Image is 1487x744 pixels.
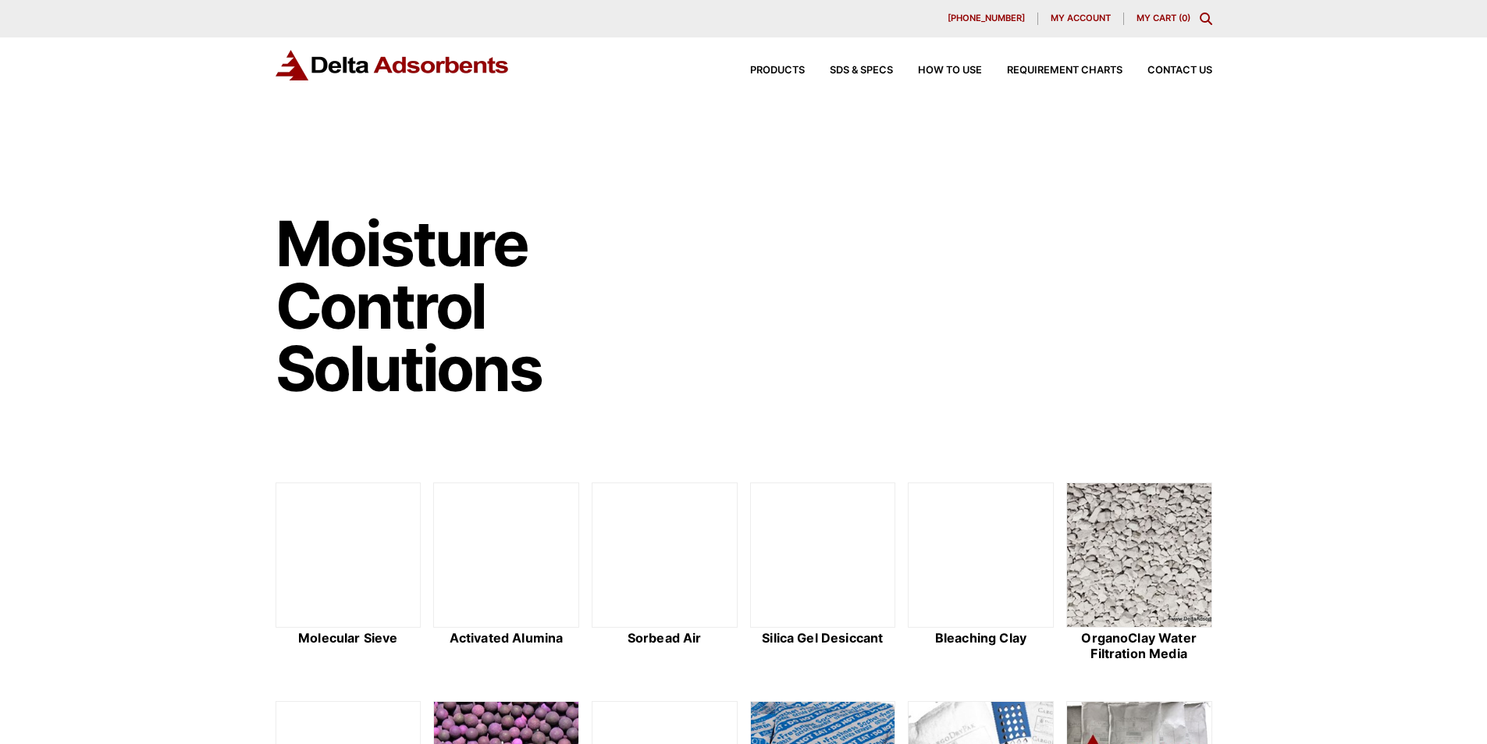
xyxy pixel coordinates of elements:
[1038,12,1124,25] a: My account
[592,631,738,646] h2: Sorbead Air
[805,66,893,76] a: SDS & SPECS
[918,66,982,76] span: How to Use
[433,631,579,646] h2: Activated Alumina
[750,482,896,664] a: Silica Gel Desiccant
[1182,12,1187,23] span: 0
[750,66,805,76] span: Products
[433,482,579,664] a: Activated Alumina
[1137,12,1190,23] a: My Cart (0)
[1007,66,1122,76] span: Requirement Charts
[1147,66,1212,76] span: Contact Us
[982,66,1122,76] a: Requirement Charts
[276,212,577,400] h1: Moisture Control Solutions
[592,482,738,664] a: Sorbead Air
[276,50,510,80] img: Delta Adsorbents
[830,66,893,76] span: SDS & SPECS
[1200,12,1212,25] div: Toggle Modal Content
[592,118,1212,433] img: Image
[908,482,1054,664] a: Bleaching Clay
[1051,14,1111,23] span: My account
[1066,631,1212,660] h2: OrganoClay Water Filtration Media
[893,66,982,76] a: How to Use
[276,631,422,646] h2: Molecular Sieve
[1066,482,1212,664] a: OrganoClay Water Filtration Media
[750,631,896,646] h2: Silica Gel Desiccant
[276,482,422,664] a: Molecular Sieve
[725,66,805,76] a: Products
[908,631,1054,646] h2: Bleaching Clay
[935,12,1038,25] a: [PHONE_NUMBER]
[1122,66,1212,76] a: Contact Us
[948,14,1025,23] span: [PHONE_NUMBER]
